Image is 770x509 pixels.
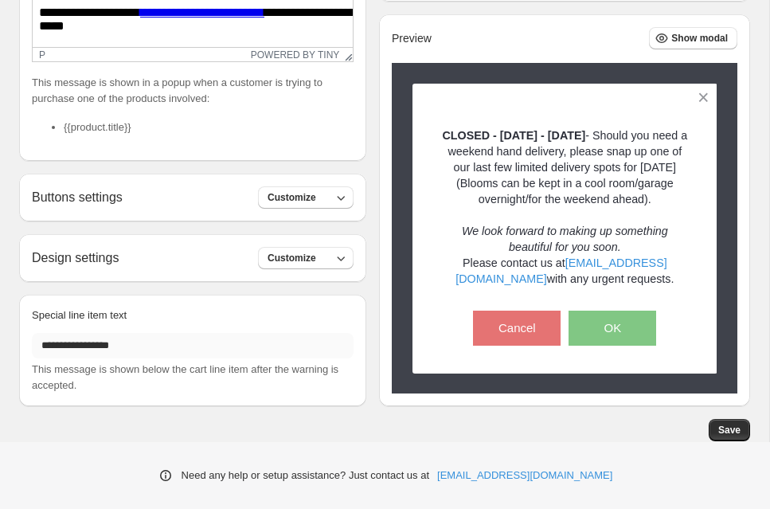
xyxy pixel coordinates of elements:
[32,309,127,321] span: Special line item text
[392,32,432,45] h2: Preview
[268,191,316,204] span: Customize
[440,127,690,206] p: - Should you need a weekend hand delivery, please snap up one of our last few limited delivery sp...
[32,363,338,391] span: This message is shown below the cart line item after the warning is accepted.
[462,224,668,253] em: We look forward to making up something beautiful for you soon.
[32,250,119,265] h2: Design settings
[473,310,561,345] button: Cancel
[258,186,354,209] button: Customize
[569,310,656,345] button: OK
[437,468,612,484] a: [EMAIL_ADDRESS][DOMAIN_NAME]
[32,75,354,107] p: This message is shown in a popup when a customer is trying to purchase one of the products involved:
[339,48,353,61] div: Resize
[32,190,123,205] h2: Buttons settings
[671,32,728,45] span: Show modal
[268,252,316,264] span: Customize
[442,128,585,141] strong: CLOSED - [DATE] - [DATE]
[251,49,340,61] a: Powered by Tiny
[440,254,690,286] p: Please contact us at with any urgent requests.
[649,27,737,49] button: Show modal
[709,419,750,441] button: Save
[64,119,354,135] li: {{product.title}}
[258,247,354,269] button: Customize
[718,424,741,437] span: Save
